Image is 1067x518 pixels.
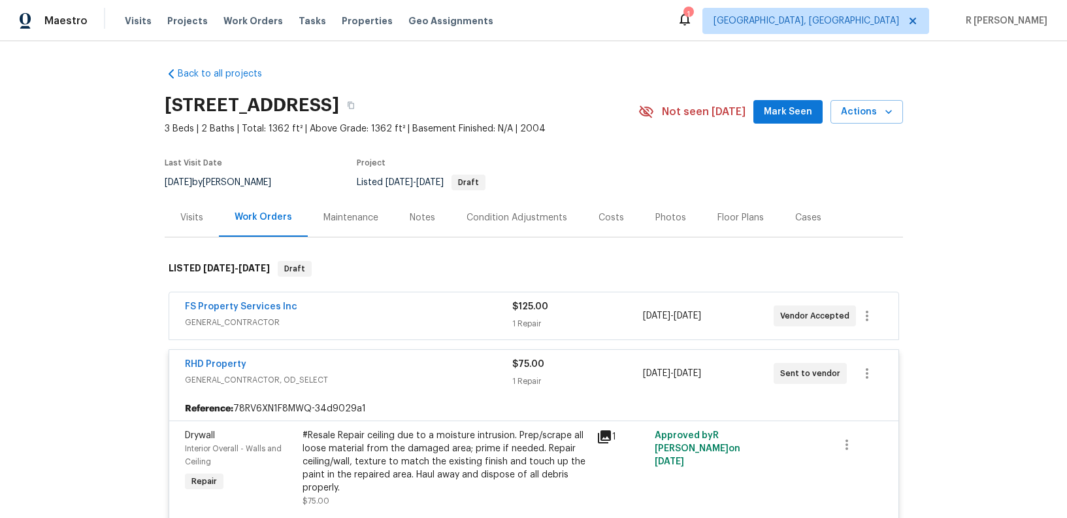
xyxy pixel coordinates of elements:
span: Draft [279,262,310,275]
span: $75.00 [303,497,329,505]
div: 1 [597,429,648,445]
b: Reference: [185,402,233,415]
a: FS Property Services Inc [185,302,297,311]
span: Actions [841,104,893,120]
span: $75.00 [512,360,544,369]
div: #Resale Repair ceiling due to a moisture intrusion. Prep/scrape all loose material from the damag... [303,429,589,494]
span: Draft [453,179,484,186]
span: Properties [342,14,393,27]
span: Last Visit Date [165,159,222,167]
span: Projects [167,14,208,27]
span: [GEOGRAPHIC_DATA], [GEOGRAPHIC_DATA] [714,14,899,27]
div: Photos [655,211,686,224]
span: [DATE] [643,311,670,320]
div: Work Orders [235,211,292,224]
span: [DATE] [655,457,684,466]
button: Actions [830,100,903,124]
div: 1 [683,8,693,21]
span: R [PERSON_NAME] [960,14,1047,27]
span: [DATE] [165,178,192,187]
div: 78RV6XN1F8MWQ-34d9029a1 [169,397,898,421]
a: Back to all projects [165,67,290,80]
div: Maintenance [323,211,378,224]
span: Maestro [44,14,88,27]
div: Visits [180,211,203,224]
span: GENERAL_CONTRACTOR [185,316,512,329]
div: Cases [795,211,821,224]
div: Costs [599,211,624,224]
span: 3 Beds | 2 Baths | Total: 1362 ft² | Above Grade: 1362 ft² | Basement Finished: N/A | 2004 [165,122,638,135]
h6: LISTED [169,261,270,277]
span: $125.00 [512,302,548,311]
div: Floor Plans [717,211,764,224]
span: [DATE] [674,311,701,320]
span: Mark Seen [764,104,812,120]
h2: [STREET_ADDRESS] [165,99,339,112]
span: Visits [125,14,152,27]
button: Mark Seen [753,100,823,124]
span: [DATE] [643,369,670,378]
span: Drywall [185,431,215,440]
span: GENERAL_CONTRACTOR, OD_SELECT [185,373,512,387]
span: [DATE] [416,178,444,187]
a: RHD Property [185,360,246,369]
div: Condition Adjustments [467,211,567,224]
span: Project [357,159,386,167]
div: LISTED [DATE]-[DATE]Draft [165,248,903,290]
span: [DATE] [203,264,235,273]
span: Geo Assignments [408,14,493,27]
div: 1 Repair [512,317,643,330]
span: Vendor Accepted [780,309,855,322]
div: Notes [410,211,435,224]
span: - [643,367,701,380]
span: Not seen [DATE] [662,105,746,118]
span: Interior Overall - Walls and Ceiling [185,445,282,466]
span: Approved by R [PERSON_NAME] on [655,431,740,466]
div: 1 Repair [512,375,643,388]
span: [DATE] [674,369,701,378]
span: - [643,309,701,322]
span: - [203,264,270,273]
span: Listed [357,178,485,187]
span: - [386,178,444,187]
span: Repair [186,475,222,488]
span: Work Orders [223,14,283,27]
span: Sent to vendor [780,367,845,380]
span: Tasks [299,16,326,26]
span: [DATE] [386,178,413,187]
span: [DATE] [238,264,270,273]
button: Copy Address [339,94,363,117]
div: by [PERSON_NAME] [165,175,287,190]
